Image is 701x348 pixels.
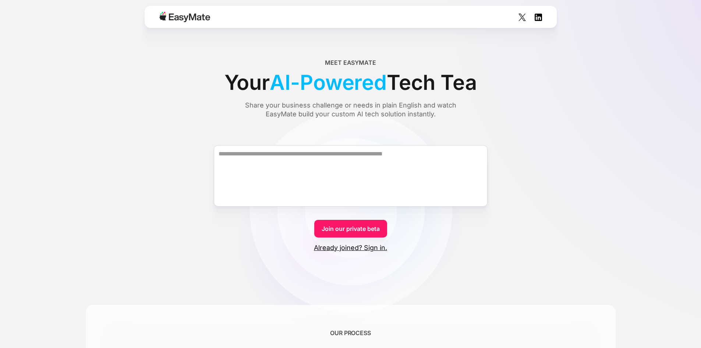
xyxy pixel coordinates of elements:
span: AI-Powered [270,67,387,98]
img: Social Icon [518,14,526,21]
div: Share your business challenge or needs in plain English and watch EasyMate build your custom AI t... [231,101,470,119]
form: Form [86,132,616,252]
div: OUR PROCESS [330,328,371,337]
a: Already joined? Sign in. [314,243,387,252]
img: Social Icon [535,14,542,21]
span: Tech Tea [387,67,477,98]
img: Easymate logo [159,12,210,22]
div: Meet EasyMate [325,58,376,67]
a: Join our private beta [314,220,387,238]
div: Your [224,67,477,98]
